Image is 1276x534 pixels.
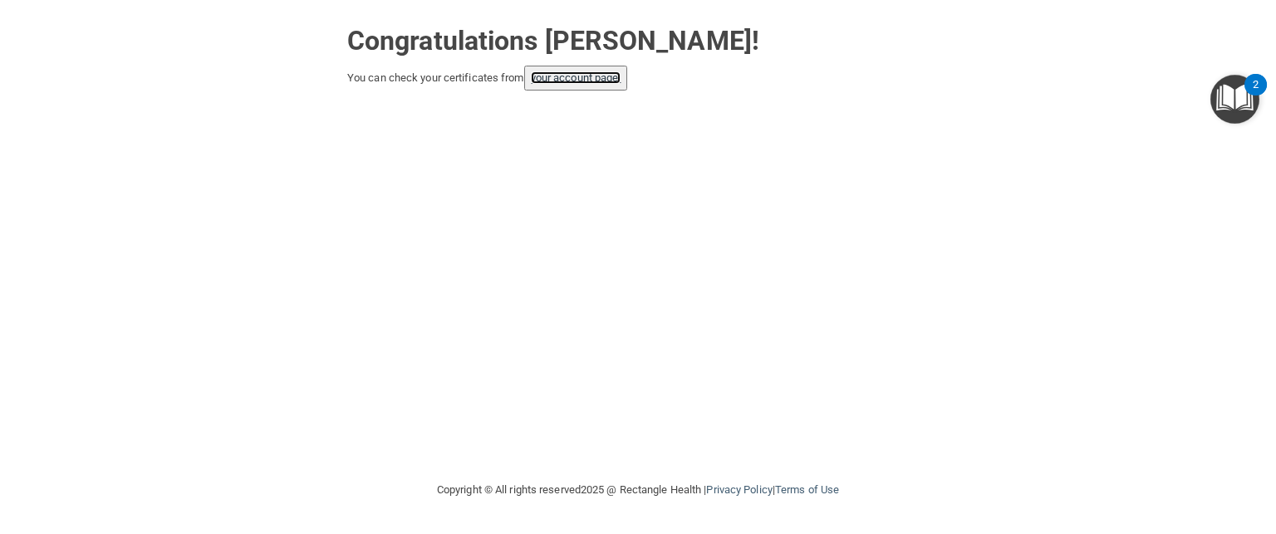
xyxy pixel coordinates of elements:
[1210,75,1259,124] button: Open Resource Center, 2 new notifications
[347,66,929,91] div: You can check your certificates from
[775,483,839,496] a: Terms of Use
[1253,85,1259,106] div: 2
[531,71,621,84] a: your account page!
[347,25,759,56] strong: Congratulations [PERSON_NAME]!
[706,483,772,496] a: Privacy Policy
[524,66,628,91] button: your account page!
[335,463,941,517] div: Copyright © All rights reserved 2025 @ Rectangle Health | |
